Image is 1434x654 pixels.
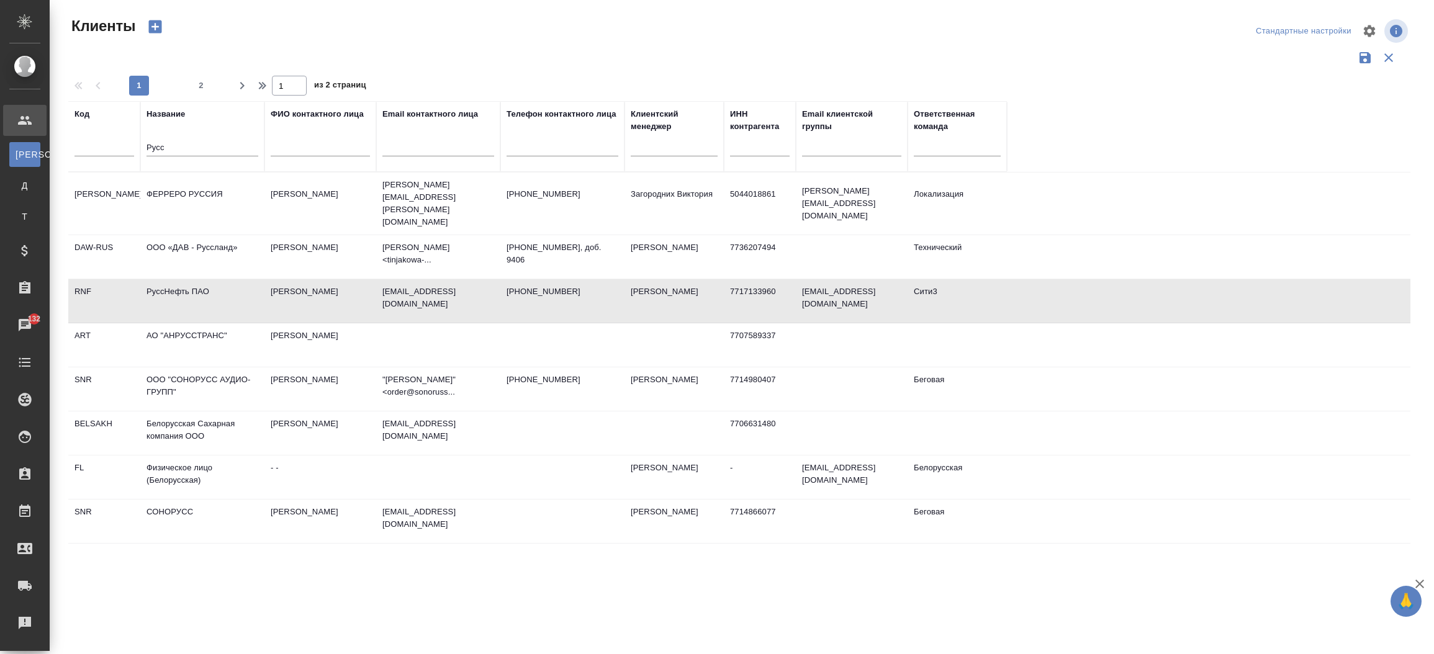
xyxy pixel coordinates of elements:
td: Сити3 [908,279,1007,323]
td: SNR [68,499,140,543]
span: 2 [191,79,211,92]
div: Email клиентской группы [802,108,901,133]
td: [PERSON_NAME][EMAIL_ADDRESS][DOMAIN_NAME] [796,179,908,228]
td: DAW-RUS [68,235,140,279]
td: [PERSON_NAME] [625,455,724,499]
td: 5044018861 [724,182,796,225]
button: Сбросить фильтры [1377,46,1400,69]
p: [PHONE_NUMBER], доб. 9406 [507,241,618,266]
p: [EMAIL_ADDRESS][DOMAIN_NAME] [382,506,494,531]
span: Посмотреть информацию [1384,19,1410,43]
div: Телефон контактного лица [507,108,616,120]
td: 7707589337 [724,323,796,367]
td: SNR [68,367,140,411]
p: "[PERSON_NAME]" <order@sonoruss... [382,374,494,398]
td: [PERSON_NAME] [68,182,140,225]
span: 132 [20,313,48,325]
div: split button [1253,22,1355,41]
td: [EMAIL_ADDRESS][DOMAIN_NAME] [796,455,908,499]
td: [PERSON_NAME] [625,235,724,279]
td: BELSAKH [68,411,140,455]
span: Клиенты [68,16,135,36]
td: ФЕРРЕРО РУССИЯ [140,182,264,225]
td: Технический [908,235,1007,279]
a: Д [9,173,40,198]
td: Белорусская Сахарная компания ООО [140,411,264,455]
div: ФИО контактного лица [271,108,364,120]
td: 7717133960 [724,279,796,323]
div: Ответственная команда [914,108,1001,133]
span: Д [16,179,34,192]
td: Локализация [908,182,1007,225]
p: [PHONE_NUMBER] [507,285,618,298]
td: 7810595729 [724,544,796,587]
p: [PERSON_NAME][EMAIL_ADDRESS][PERSON_NAME][DOMAIN_NAME] [382,179,494,228]
td: [PERSON_NAME] [264,279,376,323]
p: [PHONE_NUMBER] [507,188,618,200]
td: - [724,455,796,499]
td: Беговая [908,499,1007,543]
a: [PERSON_NAME] [9,142,40,167]
button: Создать [140,16,170,37]
span: [PERSON_NAME] [16,148,34,161]
p: [EMAIL_ADDRESS][DOMAIN_NAME] [382,285,494,310]
a: 132 [3,310,47,341]
td: [PERSON_NAME] [264,367,376,411]
td: РуссЛифт [140,544,264,587]
span: 🙏 [1396,588,1417,614]
div: ИНН контрагента [730,108,790,133]
span: из 2 страниц [314,78,366,96]
td: Юридический [908,544,1007,587]
td: АО "АНРУССТРАНС" [140,323,264,367]
button: Сохранить фильтры [1353,46,1377,69]
td: Белорусская [908,455,1007,499]
td: 7714866077 [724,499,796,543]
td: RUSLFT [68,544,140,587]
td: FL [68,455,140,499]
p: [PERSON_NAME] <tinjakowa-... [382,241,494,266]
td: ООО "СОНОРУСС АУДИО-ГРУПП" [140,367,264,411]
td: RNF [68,279,140,323]
div: Код [74,108,89,120]
td: [PERSON_NAME] [625,367,724,411]
td: 7736207494 [724,235,796,279]
td: - - [264,455,376,499]
a: Т [9,204,40,229]
td: СОНОРУСС [140,499,264,543]
div: Email контактного лица [382,108,478,120]
td: Физическое лицо (Белорусская) [140,455,264,499]
td: [EMAIL_ADDRESS][DOMAIN_NAME] [796,279,908,323]
td: [PERSON_NAME] [625,499,724,543]
td: Беговая [908,367,1007,411]
div: Клиентский менеджер [631,108,718,133]
td: [PERSON_NAME] [264,411,376,455]
td: ООО «ДАВ - Руссланд» [140,235,264,279]
td: [PERSON_NAME] [264,182,376,225]
td: [PERSON_NAME] [625,279,724,323]
div: Название [147,108,185,120]
span: Т [16,210,34,223]
td: РуссНефть ПАО [140,279,264,323]
td: 7714980407 [724,367,796,411]
td: [PERSON_NAME] [264,235,376,279]
p: [PHONE_NUMBER] [507,374,618,386]
p: [EMAIL_ADDRESS][DOMAIN_NAME] [382,418,494,442]
td: [PERSON_NAME] [264,323,376,367]
td: Загородних Виктория [625,182,724,225]
button: 🙏 [1391,586,1422,617]
span: Настроить таблицу [1355,16,1384,46]
td: 7706631480 [724,411,796,455]
td: ART [68,323,140,367]
button: 2 [191,76,211,96]
td: [PERSON_NAME] [264,499,376,543]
